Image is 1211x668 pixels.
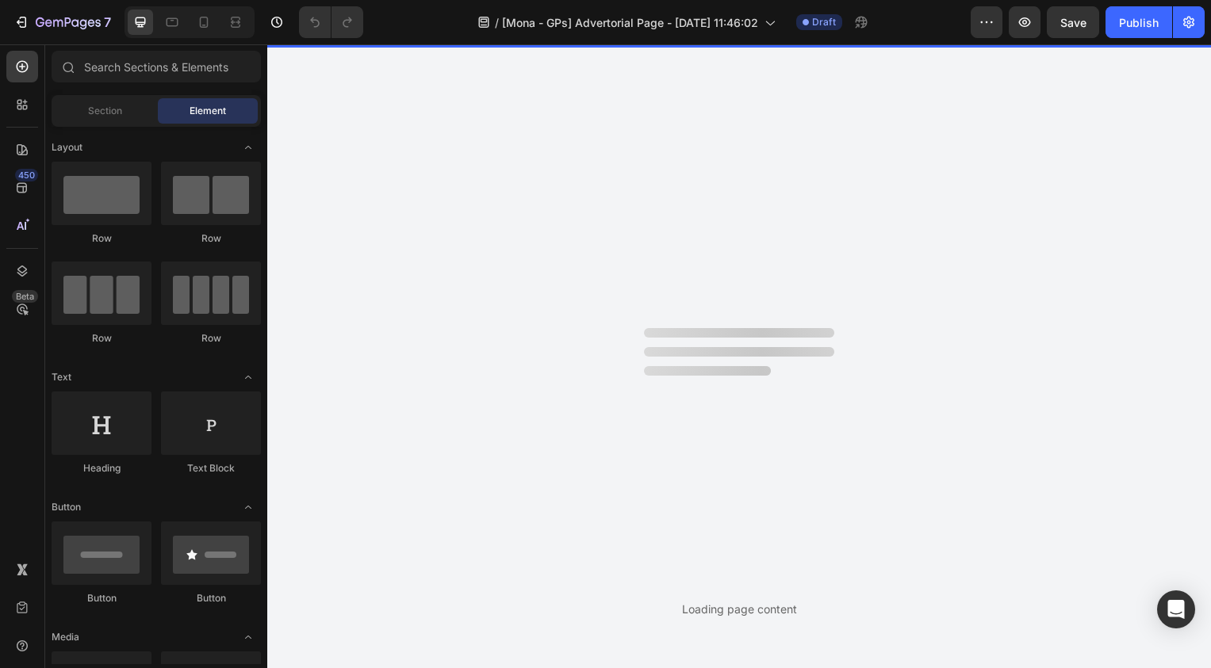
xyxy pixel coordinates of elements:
[88,104,122,118] span: Section
[52,140,82,155] span: Layout
[190,104,226,118] span: Element
[1047,6,1099,38] button: Save
[52,370,71,384] span: Text
[1157,590,1195,628] div: Open Intercom Messenger
[52,461,151,475] div: Heading
[682,601,797,617] div: Loading page content
[52,591,151,605] div: Button
[1119,14,1159,31] div: Publish
[52,630,79,644] span: Media
[161,591,261,605] div: Button
[299,6,363,38] div: Undo/Redo
[236,365,261,390] span: Toggle open
[236,624,261,650] span: Toggle open
[52,331,151,345] div: Row
[52,500,81,514] span: Button
[52,231,151,246] div: Row
[161,461,261,475] div: Text Block
[52,51,261,82] input: Search Sections & Elements
[6,6,118,38] button: 7
[1106,6,1172,38] button: Publish
[104,13,111,32] p: 7
[812,15,836,29] span: Draft
[1060,16,1086,29] span: Save
[161,331,261,345] div: Row
[236,494,261,520] span: Toggle open
[161,231,261,246] div: Row
[236,135,261,160] span: Toggle open
[495,14,499,31] span: /
[15,169,38,181] div: 450
[502,14,758,31] span: [Mona - GPs] Advertorial Page - [DATE] 11:46:02
[12,290,38,303] div: Beta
